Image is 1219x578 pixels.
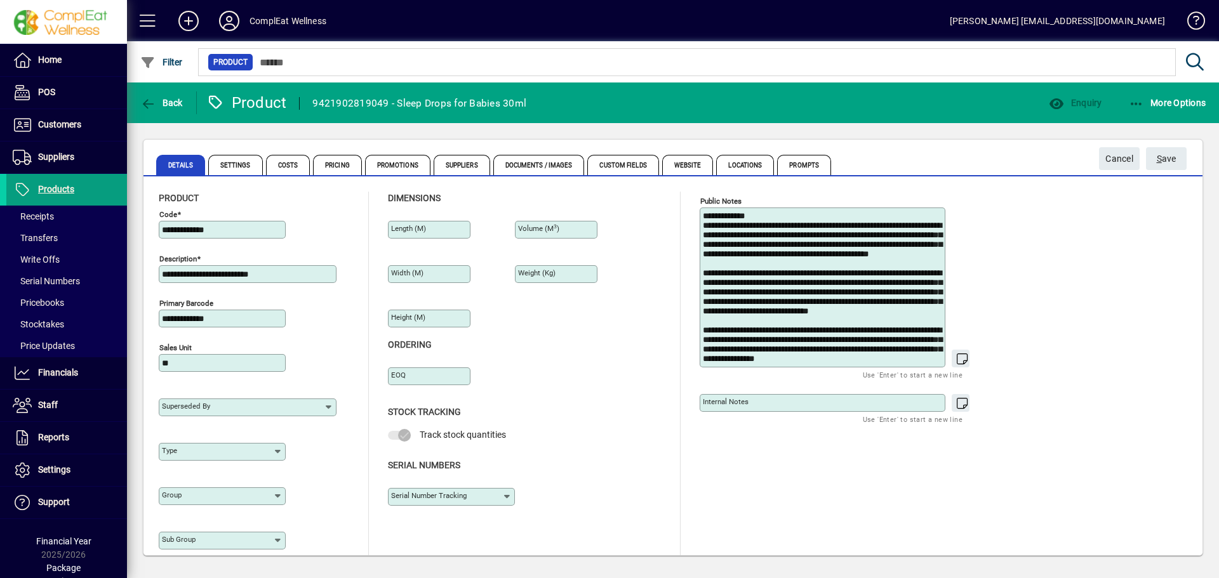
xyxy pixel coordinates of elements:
mat-label: Description [159,254,197,263]
span: Ordering [388,339,432,350]
span: Serial Numbers [13,276,80,286]
span: Support [38,497,70,507]
mat-label: Group [162,490,182,499]
span: ave [1157,148,1176,169]
mat-label: Internal Notes [703,397,749,406]
span: Stocktakes [13,319,64,329]
mat-label: Width (m) [391,268,423,277]
a: Suppliers [6,141,127,173]
span: Receipts [13,211,54,221]
mat-label: Weight (Kg) [518,268,556,277]
span: S [1157,154,1162,164]
span: Staff [38,400,58,410]
a: Home [6,44,127,76]
mat-hint: Use 'Enter' to start a new line [863,412,963,426]
a: Receipts [6,206,127,227]
mat-label: Public Notes [700,197,742,206]
mat-label: Serial Number tracking [391,491,467,500]
span: Settings [38,464,70,475]
mat-label: Height (m) [391,313,425,322]
a: Write Offs [6,249,127,270]
span: Stock Tracking [388,407,461,417]
a: Support [6,487,127,518]
a: Knowledge Base [1178,3,1203,44]
span: Products [38,184,74,194]
sup: 3 [554,223,557,230]
span: Suppliers [38,152,74,162]
span: Product [213,56,248,69]
span: Pricebooks [13,298,64,308]
span: Financials [38,367,78,378]
span: Promotions [365,155,430,175]
button: Save [1146,147,1187,170]
span: Home [38,55,62,65]
a: Customers [6,109,127,141]
mat-label: Sub group [162,535,196,544]
span: Product [159,193,199,203]
span: Write Offs [13,254,60,265]
a: Staff [6,390,127,421]
mat-hint: Use 'Enter' to start a new line [863,367,963,382]
span: Custom Fields [587,155,658,175]
mat-label: EOQ [391,371,406,379]
mat-label: Code [159,210,177,219]
span: Package [46,563,81,573]
span: Website [662,155,714,175]
span: Details [156,155,205,175]
button: Back [137,91,186,114]
mat-label: Length (m) [391,224,426,233]
a: Stocktakes [6,313,127,335]
app-page-header-button: Back [127,91,197,114]
span: Locations [716,155,774,175]
div: 9421902819049 - Sleep Drops for Babies 30ml [312,93,526,114]
a: Serial Numbers [6,270,127,292]
mat-label: Sales unit [159,343,192,352]
a: Transfers [6,227,127,249]
a: Financials [6,357,127,389]
a: POS [6,77,127,108]
a: Price Updates [6,335,127,357]
a: Reports [6,422,127,454]
mat-label: Type [162,446,177,455]
div: [PERSON_NAME] [EMAIL_ADDRESS][DOMAIN_NAME] [950,11,1165,31]
span: Dimensions [388,193,441,203]
button: More Options [1126,91,1209,114]
a: Settings [6,454,127,486]
button: Add [168,10,209,32]
a: Pricebooks [6,292,127,313]
mat-label: Superseded by [162,402,210,411]
button: Profile [209,10,250,32]
span: Track stock quantities [420,430,506,440]
span: Pricing [313,155,362,175]
button: Cancel [1099,147,1140,170]
span: Financial Year [36,536,91,546]
span: POS [38,87,55,97]
mat-label: Volume (m ) [518,224,559,233]
span: Serial Numbers [388,460,460,470]
span: Customers [38,119,81,129]
span: Filter [140,57,183,67]
button: Filter [137,51,186,74]
mat-label: Primary barcode [159,299,213,308]
span: Price Updates [13,341,75,351]
span: Transfers [13,233,58,243]
span: More Options [1129,98,1206,108]
span: Reports [38,432,69,442]
div: Product [206,93,287,113]
span: Costs [266,155,310,175]
span: Back [140,98,183,108]
div: ComplEat Wellness [250,11,326,31]
span: Documents / Images [493,155,585,175]
span: Settings [208,155,263,175]
span: Suppliers [434,155,490,175]
span: Cancel [1105,148,1133,169]
span: Prompts [777,155,831,175]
